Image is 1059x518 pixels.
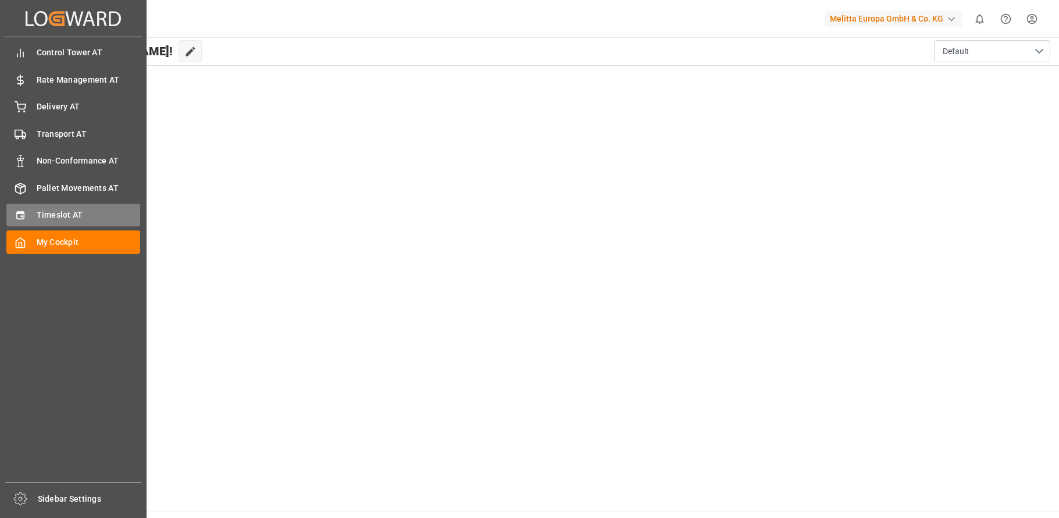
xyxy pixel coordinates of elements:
[6,204,140,226] a: Timeslot AT
[6,122,140,145] a: Transport AT
[38,493,142,505] span: Sidebar Settings
[37,47,141,59] span: Control Tower AT
[6,68,140,91] a: Rate Management AT
[943,45,969,58] span: Default
[6,150,140,172] a: Non-Conformance AT
[993,6,1019,32] button: Help Center
[37,182,141,194] span: Pallet Movements AT
[967,6,993,32] button: show 0 new notifications
[37,128,141,140] span: Transport AT
[825,8,967,30] button: Melitta Europa GmbH & Co. KG
[6,176,140,199] a: Pallet Movements AT
[934,40,1050,62] button: open menu
[37,209,141,221] span: Timeslot AT
[37,101,141,113] span: Delivery AT
[37,236,141,249] span: My Cockpit
[825,10,962,27] div: Melitta Europa GmbH & Co. KG
[37,74,141,86] span: Rate Management AT
[6,95,140,118] a: Delivery AT
[6,230,140,253] a: My Cockpit
[37,155,141,167] span: Non-Conformance AT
